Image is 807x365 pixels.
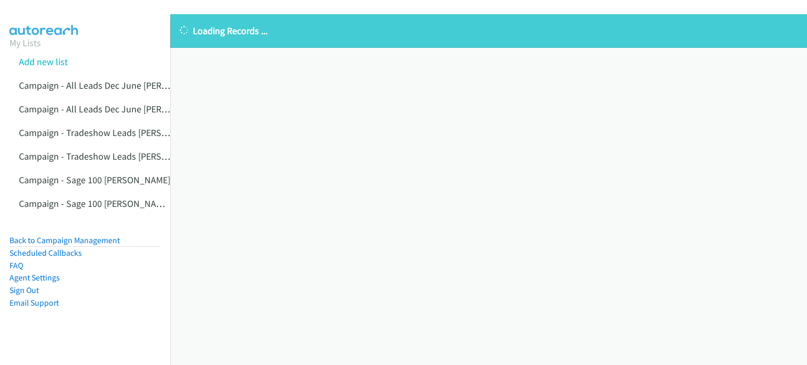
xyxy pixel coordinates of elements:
a: Scheduled Callbacks [9,248,82,258]
a: Add new list [19,56,68,68]
a: Campaign - Tradeshow Leads [PERSON_NAME] [19,127,204,139]
a: Campaign - Sage 100 [PERSON_NAME] [19,174,170,186]
a: Campaign - All Leads Dec June [PERSON_NAME] [19,79,210,91]
a: Campaign - Tradeshow Leads [PERSON_NAME] Cloned [19,150,235,162]
a: Email Support [9,298,59,308]
a: My Lists [9,37,41,49]
a: FAQ [9,260,23,270]
a: Back to Campaign Management [9,235,120,245]
a: Agent Settings [9,273,60,283]
a: Campaign - Sage 100 [PERSON_NAME] Cloned [19,197,201,210]
a: Sign Out [9,285,39,295]
a: Campaign - All Leads Dec June [PERSON_NAME] Cloned [19,103,240,115]
p: Loading Records ... [180,24,798,38]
